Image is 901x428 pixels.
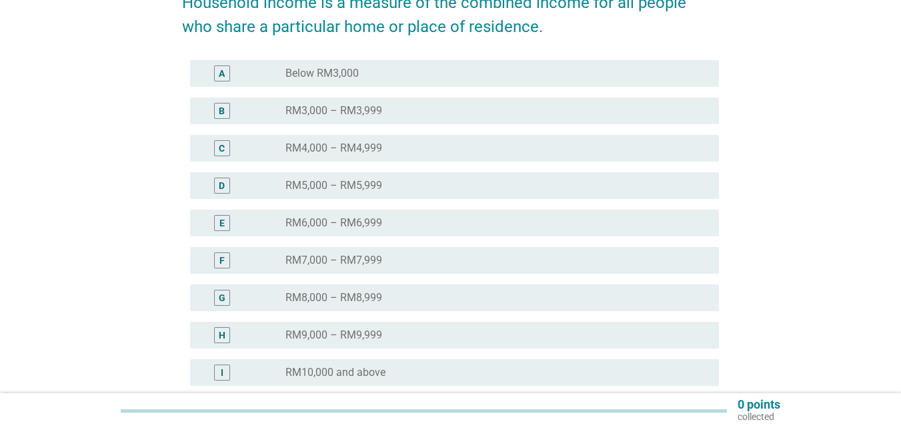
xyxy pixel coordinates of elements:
[285,179,382,192] label: RM5,000 – RM5,999
[285,291,382,304] label: RM8,000 – RM8,999
[285,254,382,267] label: RM7,000 – RM7,999
[219,254,225,268] div: F
[285,366,385,379] label: RM10,000 and above
[219,104,225,118] div: B
[285,216,382,230] label: RM6,000 – RM6,999
[738,399,780,411] p: 0 points
[219,216,225,230] div: E
[219,67,225,81] div: A
[219,179,225,193] div: D
[219,142,225,156] div: C
[219,329,225,343] div: H
[219,291,225,305] div: G
[285,104,382,118] label: RM3,000 – RM3,999
[285,142,382,155] label: RM4,000 – RM4,999
[221,366,223,380] div: I
[285,67,359,80] label: Below RM3,000
[738,411,780,423] p: collected
[285,329,382,342] label: RM9,000 – RM9,999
